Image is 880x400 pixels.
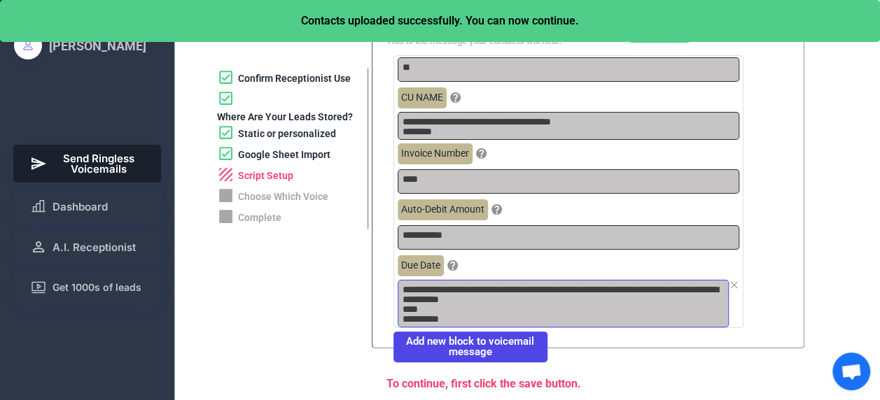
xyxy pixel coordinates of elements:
[832,352,870,390] div: Open chat
[386,376,701,392] div: To continue, first click the save button.
[238,169,293,183] div: Script Setup
[53,242,136,252] span: A.I. Receptionist
[386,36,562,46] font: This is the message your contacts will hear.
[53,201,108,212] span: Dashboard
[13,190,162,223] button: Dashboard
[393,331,547,362] button: Add new block to voicemail message
[238,148,330,162] div: Google Sheet Import
[53,283,141,292] span: Get 1000s of leads
[238,72,351,86] div: Confirm Receptionist Use
[13,145,162,183] button: Send Ringless Voicemails
[398,199,488,220] div: Auto-Debit Amount
[53,153,145,174] span: Send Ringless Voicemails
[49,37,146,55] div: [PERSON_NAME]
[398,87,447,108] div: CU NAME
[238,211,281,225] div: Complete
[398,255,444,276] div: Due Date
[13,271,162,304] button: Get 1000s of leads
[238,190,328,204] div: Choose Which Voice
[398,143,473,164] div: Invoice Number
[238,127,336,141] div: Static or personalized
[217,110,353,124] div: Where Are Your Leads Stored?
[9,15,871,27] div: Contacts uploaded successfully. You can now continue.
[13,230,162,264] button: A.I. Receptionist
